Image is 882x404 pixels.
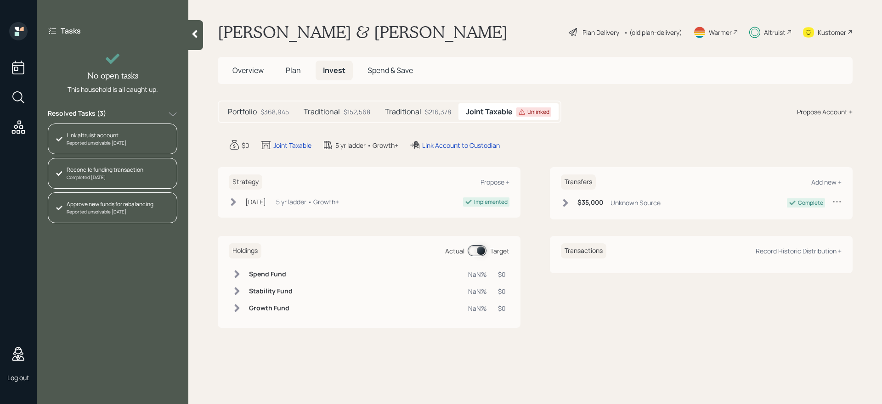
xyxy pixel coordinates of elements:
[67,166,143,174] div: Reconcile funding transaction
[498,303,506,313] div: $0
[67,140,126,146] div: Reported unsolvable [DATE]
[249,270,293,278] h6: Spend Fund
[260,107,289,117] div: $368,945
[611,198,661,208] div: Unknown Source
[286,65,301,75] span: Plan
[276,197,339,207] div: 5 yr ladder • Growth+
[811,178,842,186] div: Add new +
[445,246,464,256] div: Actual
[228,107,257,116] h5: Portfolio
[798,199,823,207] div: Complete
[481,178,509,186] div: Propose +
[561,174,596,190] h6: Transfers
[468,269,487,279] div: NaN%
[490,246,509,256] div: Target
[367,65,413,75] span: Spend & Save
[818,28,846,37] div: Kustomer
[498,286,506,296] div: $0
[466,107,513,116] h5: Joint Taxable
[498,269,506,279] div: $0
[709,28,732,37] div: Warmer
[425,107,451,117] div: $216,378
[68,84,158,94] div: This household is all caught up.
[468,303,487,313] div: NaN%
[249,304,293,312] h6: Growth Fund
[7,373,29,382] div: Log out
[323,65,345,75] span: Invest
[61,26,81,36] label: Tasks
[218,22,508,42] h1: [PERSON_NAME] & [PERSON_NAME]
[245,197,266,207] div: [DATE]
[273,140,311,150] div: Joint Taxable
[232,65,264,75] span: Overview
[229,174,262,190] h6: Strategy
[527,108,549,116] div: Unlinked
[304,107,340,116] h5: Traditional
[385,107,421,116] h5: Traditional
[335,140,398,150] div: 5 yr ladder • Growth+
[797,107,853,117] div: Propose Account +
[344,107,370,117] div: $152,568
[67,200,153,208] div: Approve new funds for rebalancing
[67,208,153,215] div: Reported unsolvable [DATE]
[764,28,786,37] div: Altruist
[249,287,293,295] h6: Stability Fund
[67,174,143,181] div: Completed [DATE]
[48,109,106,120] label: Resolved Tasks ( 3 )
[468,286,487,296] div: NaN%
[624,28,682,37] div: • (old plan-delivery)
[756,247,842,255] div: Record Historic Distribution +
[561,243,606,258] h6: Transactions
[577,199,603,207] h6: $35,000
[474,198,508,206] div: Implemented
[87,71,138,81] h4: No open tasks
[422,140,500,150] div: Link Account to Custodian
[242,140,249,150] div: $0
[582,28,619,37] div: Plan Delivery
[229,243,261,258] h6: Holdings
[67,131,126,140] div: Link altruist account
